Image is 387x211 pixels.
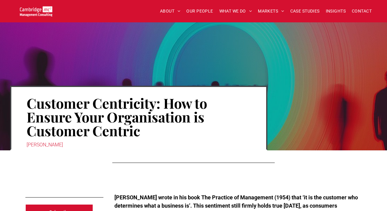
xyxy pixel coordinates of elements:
[183,6,216,16] a: OUR PEOPLE
[20,7,52,13] a: Your Business Transformed | Cambridge Management Consulting
[216,6,255,16] a: WHAT WE DO
[27,141,251,149] div: [PERSON_NAME]
[255,6,287,16] a: MARKETS
[27,96,251,138] h1: Customer Centricity: How to Ensure Your Organisation is Customer Centric
[323,6,349,16] a: INSIGHTS
[157,6,184,16] a: ABOUT
[287,6,323,16] a: CASE STUDIES
[20,6,52,16] img: Go to Homepage
[349,6,375,16] a: CONTACT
